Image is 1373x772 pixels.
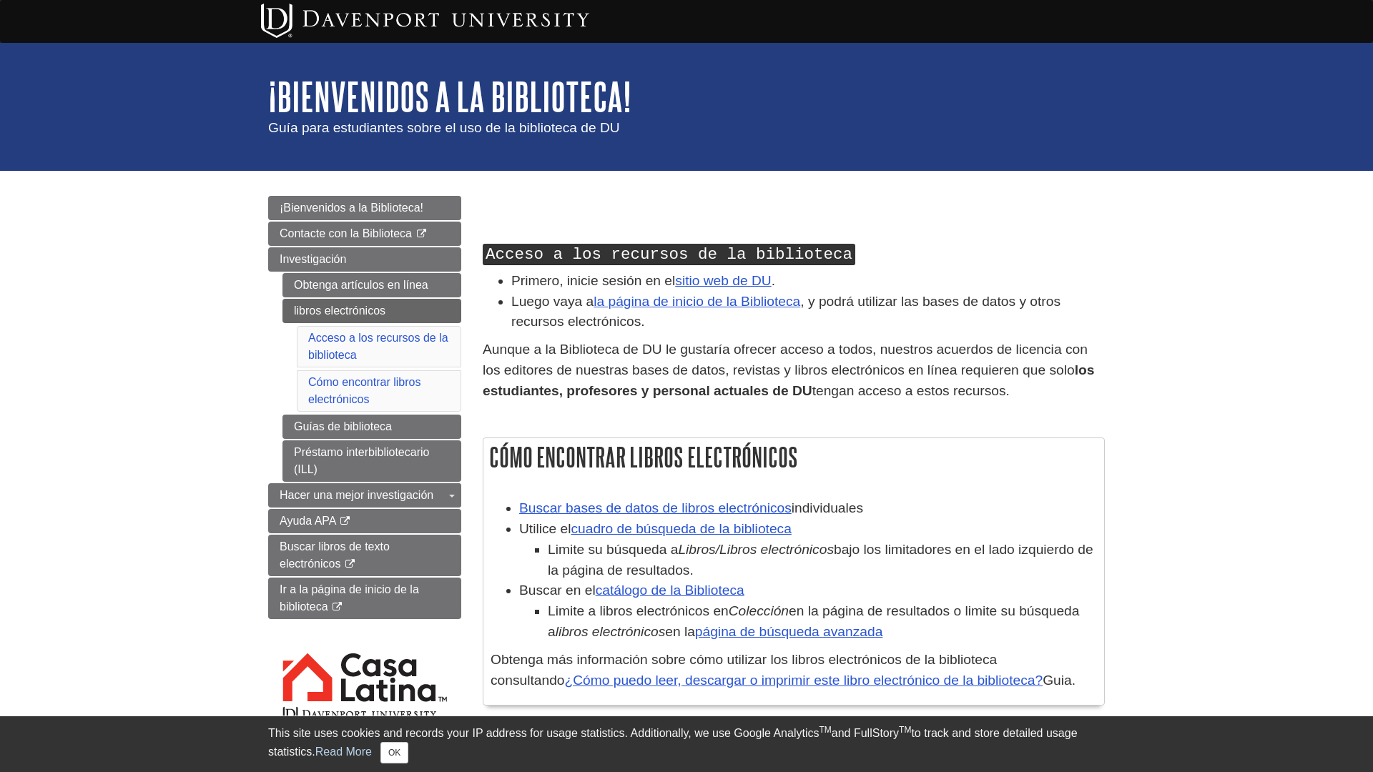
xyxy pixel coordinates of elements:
[511,292,1105,333] li: Luego vaya a , y podrá utilizar las bases de datos y otros recursos electrónicos.
[268,196,461,220] a: ¡Bienvenidos a la Biblioteca!
[280,583,419,613] span: Ir a la página de inicio de la biblioteca
[280,202,423,214] span: ¡Bienvenidos a la Biblioteca!
[519,519,1097,580] li: Utilice el
[519,580,1097,642] li: Buscar en el
[548,601,1097,643] li: Limite a libros electrónicos en en la página de resultados o limite su búsqueda a en la
[519,498,1097,519] li: individuales
[308,332,448,361] a: Acceso a los recursos de la biblioteca
[564,673,1043,688] a: ¿Cómo puedo leer, descargar o imprimir este libro electrónico de la biblioteca?
[594,294,800,309] a: la página de inicio de la Biblioteca
[268,535,461,576] a: Buscar libros de texto electrónicos
[308,376,420,405] a: Cómo encontrar libros electrónicos
[282,273,461,297] a: Obtenga artículos en línea
[280,489,433,501] span: Hacer una mejor investigación
[483,340,1105,401] p: Aunque a la Biblioteca de DU le gustaría ofrecer acceso a todos, nuestros acuerdos de licencia co...
[556,624,666,639] em: libros electrónicos
[571,521,792,536] a: cuadro de búsqueda de la biblioteca
[511,271,1105,292] li: Primero, inicie sesión en el .
[899,725,911,735] sup: TM
[280,515,336,527] span: Ayuda APA
[331,603,343,612] i: This link opens in a new window
[268,222,461,246] a: Contacte con la Biblioteca
[268,75,1105,118] h1: ¡Bienvenidos a la Biblioteca!
[280,253,346,265] span: Investigación
[282,440,461,482] a: Préstamo interbibliotecario (ILL)
[268,509,461,533] a: Ayuda APA
[282,299,461,323] a: libros electrónicos
[268,247,461,272] a: Investigación
[678,542,834,557] em: Libros/Libros electrónicos
[491,650,1097,691] p: Obtenga más información sobre cómo utilizar los libros electrónicos de la biblioteca consultando ...
[280,540,390,570] span: Buscar libros de texto electrónicos
[280,227,412,239] span: Contacte con la Biblioteca
[344,560,356,569] i: This link opens in a new window
[315,746,372,758] a: Read More
[519,500,792,515] a: Buscar bases de datos de libros electrónicos
[548,540,1097,581] li: Limite su búsqueda a bajo los limitadores en el lado izquierdo de la página de resultados.
[268,483,461,508] a: Hacer una mejor investigación
[261,4,589,38] img: Davenport University
[268,725,1105,763] div: This site uses cookies and records your IP address for usage statistics. Additionally, we use Goo...
[268,120,620,135] span: Guía para estudiantes sobre el uso de la biblioteca de DU
[675,273,771,288] a: sitio web de DU
[339,517,351,526] i: This link opens in a new window
[380,742,408,763] button: Close
[819,725,831,735] sup: TM
[483,244,855,265] kbd: Acceso a los recursos de la biblioteca
[268,196,461,750] div: Guide Pages
[729,603,789,618] em: Colección
[483,362,1094,398] strong: los estudiantes, profesores y personal actuales de DU
[282,415,461,439] a: Guías de biblioteca
[415,229,427,239] i: This link opens in a new window
[695,624,882,639] a: página de búsqueda avanzada
[596,583,744,598] a: catálogo de la Biblioteca
[268,578,461,619] a: Ir a la página de inicio de la biblioteca
[483,438,1104,476] h2: Cómo encontrar libros electrónicos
